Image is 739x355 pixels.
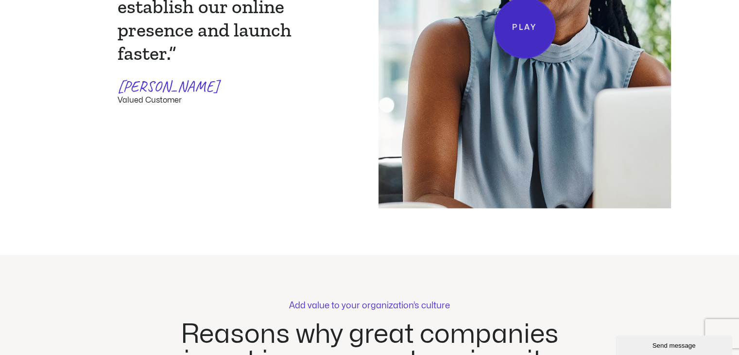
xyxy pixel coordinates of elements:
[616,334,734,355] iframe: chat widget
[512,21,537,34] span: Play
[118,96,312,104] p: Valued Customer
[289,302,450,310] p: Add value to your organization’s culture
[118,76,312,97] p: [PERSON_NAME]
